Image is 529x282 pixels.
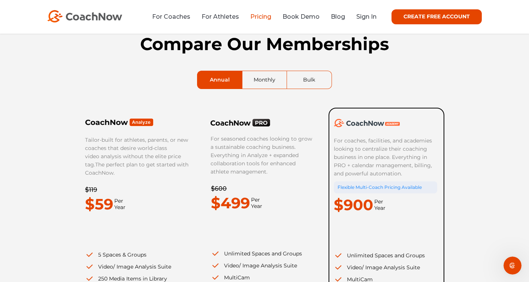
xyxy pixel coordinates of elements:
[334,193,373,217] p: $900
[113,198,126,211] span: Per Year
[211,224,305,240] iframe: Embedded CTA
[152,13,190,20] a: For Coaches
[334,226,427,242] iframe: Embedded CTA
[85,161,188,176] span: The perfect plan to get started with CoachNow.
[211,249,314,258] li: Unlimited Spaces and Groups
[85,193,113,216] p: $59
[242,71,287,89] a: Monthly
[392,9,482,24] a: CREATE FREE ACCOUNT
[331,13,345,20] a: Blog
[85,251,189,259] li: 5 Spaces & Groups
[334,181,437,193] div: Flexible Multi-Coach Pricing Available
[85,34,444,54] h1: Compare Our Memberships
[356,13,377,20] a: Sign In
[211,135,314,176] p: For seasoned coaches looking to grow a sustainable coaching business. Everything in Analyze + exp...
[211,119,270,127] img: CoachNow PRO Logo Black
[197,71,242,89] a: Annual
[211,185,227,192] del: $600
[334,251,437,260] li: Unlimited Spaces and Groups
[334,263,437,272] li: Video/ Image Analysis Suite
[250,13,271,20] a: Pricing
[211,261,314,270] li: Video/ Image Analysis Suite
[85,118,154,126] img: Frame
[202,13,239,20] a: For Athletes
[334,119,400,127] img: CoachNow Academy Logo
[282,13,320,20] a: Book Demo
[85,186,97,193] del: $119
[334,137,433,177] span: For coaches, facilities, and academies looking to centralize their coaching business in one place...
[287,71,332,89] a: Bulk
[373,199,386,211] span: Per Year
[211,273,314,282] li: MultiCam
[85,263,189,271] li: Video/ Image Analysis Suite
[85,225,179,241] iframe: Embedded CTA
[211,191,250,215] p: $499
[47,10,122,22] img: CoachNow Logo
[85,137,188,168] span: Tailor-built for athletes, parents, or new coaches that desire world-class video analysis without...
[250,197,262,209] span: Per Year
[504,257,522,275] iframe: Intercom live chat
